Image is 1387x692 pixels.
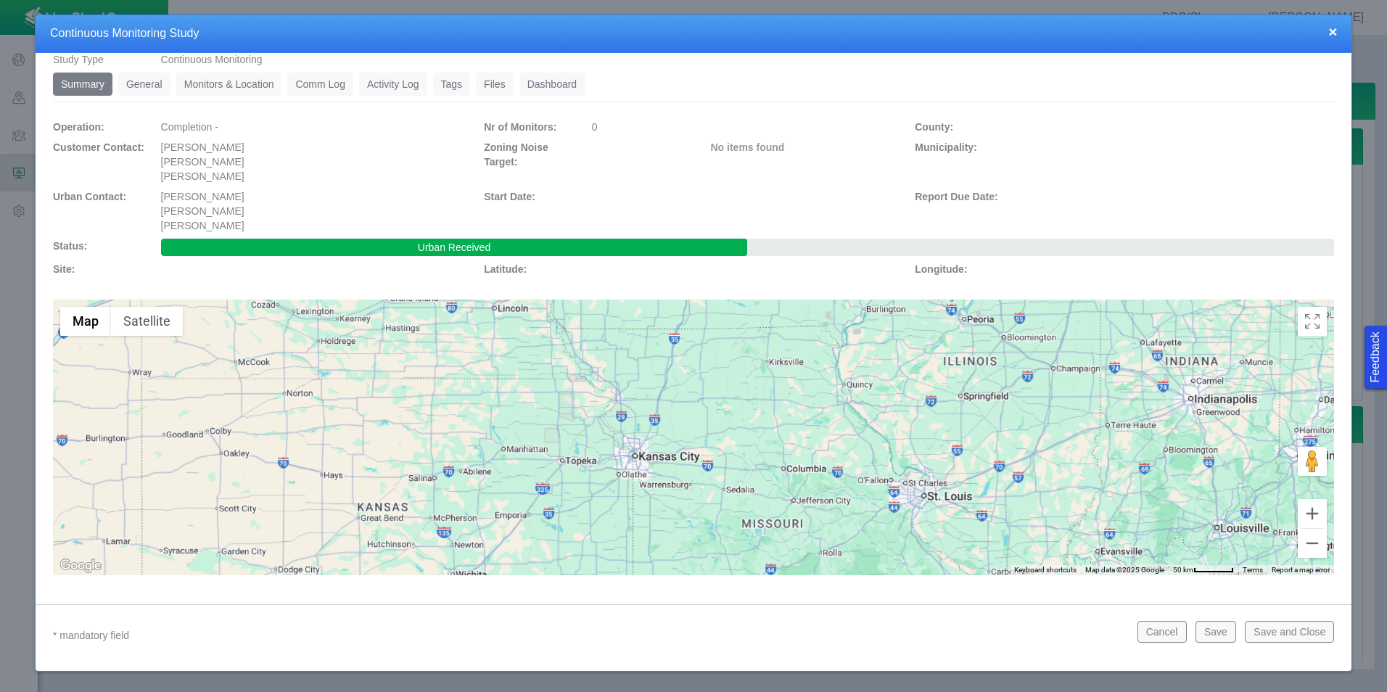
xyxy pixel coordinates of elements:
a: General [118,73,170,96]
button: Zoom in [1298,499,1327,528]
button: Map Scale: 50 km per 52 pixels [1169,565,1238,575]
a: Files [476,73,514,96]
a: Monitors & Location [176,73,282,96]
span: Site: [53,263,75,275]
span: [PERSON_NAME] [161,220,244,231]
span: Operation: [53,121,104,133]
span: Latitude: [484,263,527,275]
button: Keyboard shortcuts [1014,565,1077,575]
a: Activity Log [359,73,427,96]
a: Dashboard [519,73,585,96]
span: Study Type [53,54,104,65]
button: Drag Pegman onto the map to open Street View [1298,447,1327,476]
span: Start Date: [484,191,535,202]
span: Longitude: [915,263,967,275]
span: Customer Contact: [53,141,144,153]
span: [PERSON_NAME] [161,156,244,168]
span: Zoning Noise Target: [484,141,548,168]
span: Municipality: [915,141,977,153]
button: Zoom out [1298,529,1327,558]
span: [PERSON_NAME] [161,170,244,182]
span: Nr of Monitors: [484,121,556,133]
button: Save [1195,621,1236,643]
a: Terms (opens in new tab) [1243,566,1263,574]
div: Urban Received [161,239,748,256]
button: Show satellite imagery [111,307,183,336]
h4: Continuous Monitoring Study [50,26,1337,41]
button: close [1328,24,1337,39]
a: Comm Log [287,73,353,96]
span: Status: [53,240,87,252]
span: [PERSON_NAME] [161,191,244,202]
span: [PERSON_NAME] [161,141,244,153]
span: [PERSON_NAME] [161,205,244,217]
span: 0 [592,121,598,133]
span: Continuous Monitoring [161,54,263,65]
span: Report Due Date: [915,191,997,202]
button: Save and Close [1245,621,1334,643]
a: Open this area in Google Maps (opens a new window) [57,556,104,575]
p: * mandatory field [53,627,1126,645]
label: No items found [711,140,785,155]
a: Summary [53,73,112,96]
a: Report a map error [1272,566,1330,574]
a: Tags [433,73,471,96]
button: Toggle Fullscreen in browser window [1298,307,1327,336]
span: Completion - [161,121,218,133]
span: 50 km [1173,566,1193,574]
span: County: [915,121,953,133]
span: Urban Contact: [53,191,126,202]
button: Cancel [1137,621,1187,643]
button: Show street map [60,307,111,336]
img: Google [57,556,104,575]
span: Map data ©2025 Google [1085,566,1164,574]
